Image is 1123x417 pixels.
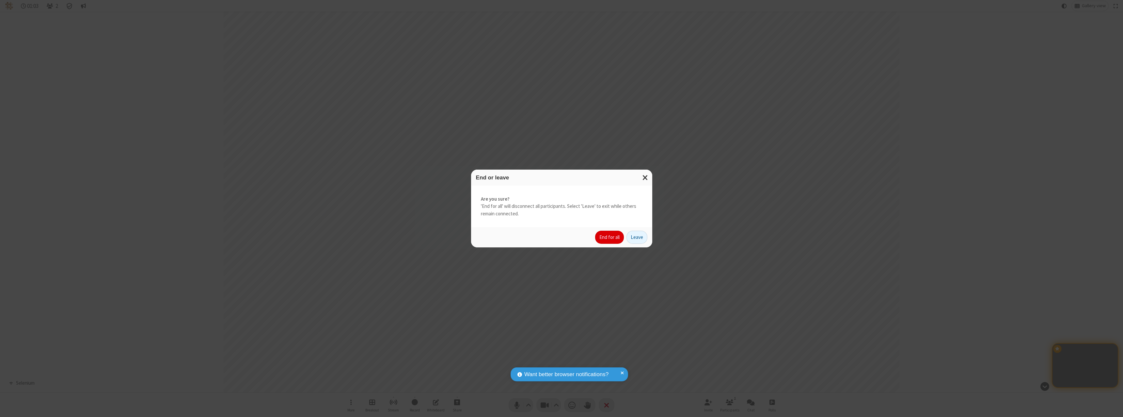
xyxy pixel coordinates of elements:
[639,170,652,186] button: Close modal
[481,195,642,203] strong: Are you sure?
[524,370,609,379] span: Want better browser notifications?
[476,175,647,181] h3: End or leave
[595,231,624,244] button: End for all
[626,231,647,244] button: Leave
[471,186,652,227] div: 'End for all' will disconnect all participants. Select 'Leave' to exit while others remain connec...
